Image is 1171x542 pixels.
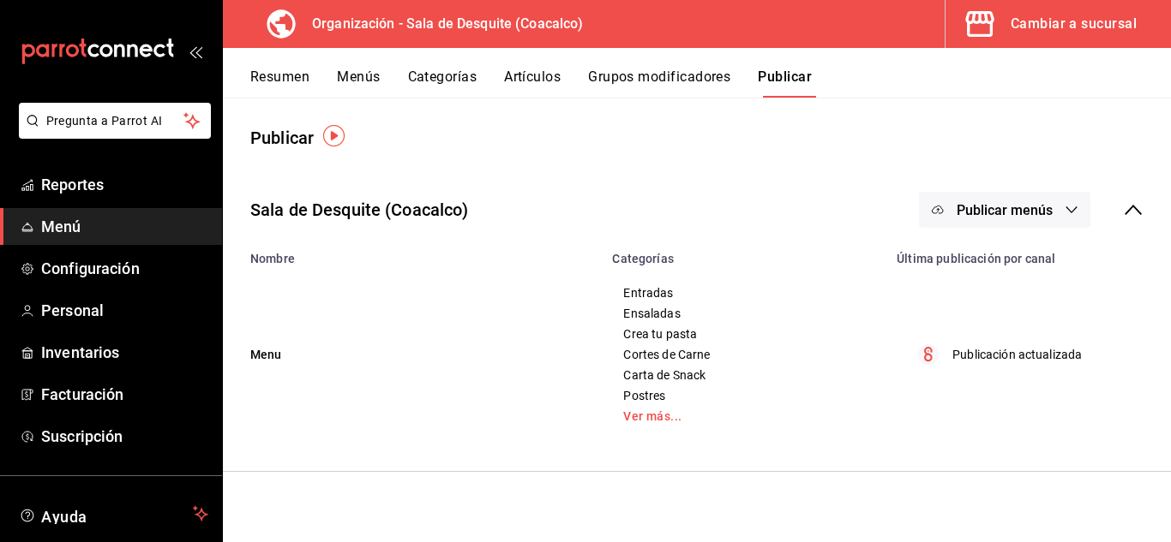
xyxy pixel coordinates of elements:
button: Artículos [504,68,561,98]
button: Menús [337,68,380,98]
span: Ayuda [41,503,186,524]
button: Categorías [408,68,477,98]
th: Categorías [602,241,886,265]
span: Inventarios [41,341,208,364]
th: Última publicación por canal [886,241,1171,265]
button: Grupos modificadores [588,68,730,98]
button: Publicar [758,68,812,98]
th: Nombre [223,241,602,265]
a: Ver más... [623,410,865,422]
span: Facturación [41,383,208,406]
h3: Organización - Sala de Desquite (Coacalco) [298,14,584,34]
span: Menú [41,215,208,238]
div: navigation tabs [250,68,1171,98]
span: Crea tu pasta [623,328,865,340]
p: Publicación actualizada [952,346,1082,364]
a: Pregunta a Parrot AI [12,124,211,142]
span: Carta de Snack [623,369,865,381]
span: Postres [623,390,865,402]
span: Personal [41,299,208,322]
button: open_drawer_menu [189,45,202,58]
span: Cortes de Carne [623,348,865,360]
span: Entradas [623,287,865,299]
div: Sala de Desquite (Coacalco) [250,197,469,223]
span: Reportes [41,173,208,196]
table: menu maker table for brand [223,241,1171,444]
span: Ensaladas [623,307,865,319]
span: Publicar menús [957,202,1053,218]
div: Publicar [250,125,314,151]
button: Publicar menús [919,192,1090,228]
td: Menu [223,265,602,444]
div: Cambiar a sucursal [1011,12,1137,36]
button: Pregunta a Parrot AI [19,103,211,139]
span: Pregunta a Parrot AI [46,112,184,130]
span: Suscripción [41,425,208,448]
button: Resumen [250,68,309,98]
img: Tooltip marker [323,125,345,146]
span: Configuración [41,257,208,280]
